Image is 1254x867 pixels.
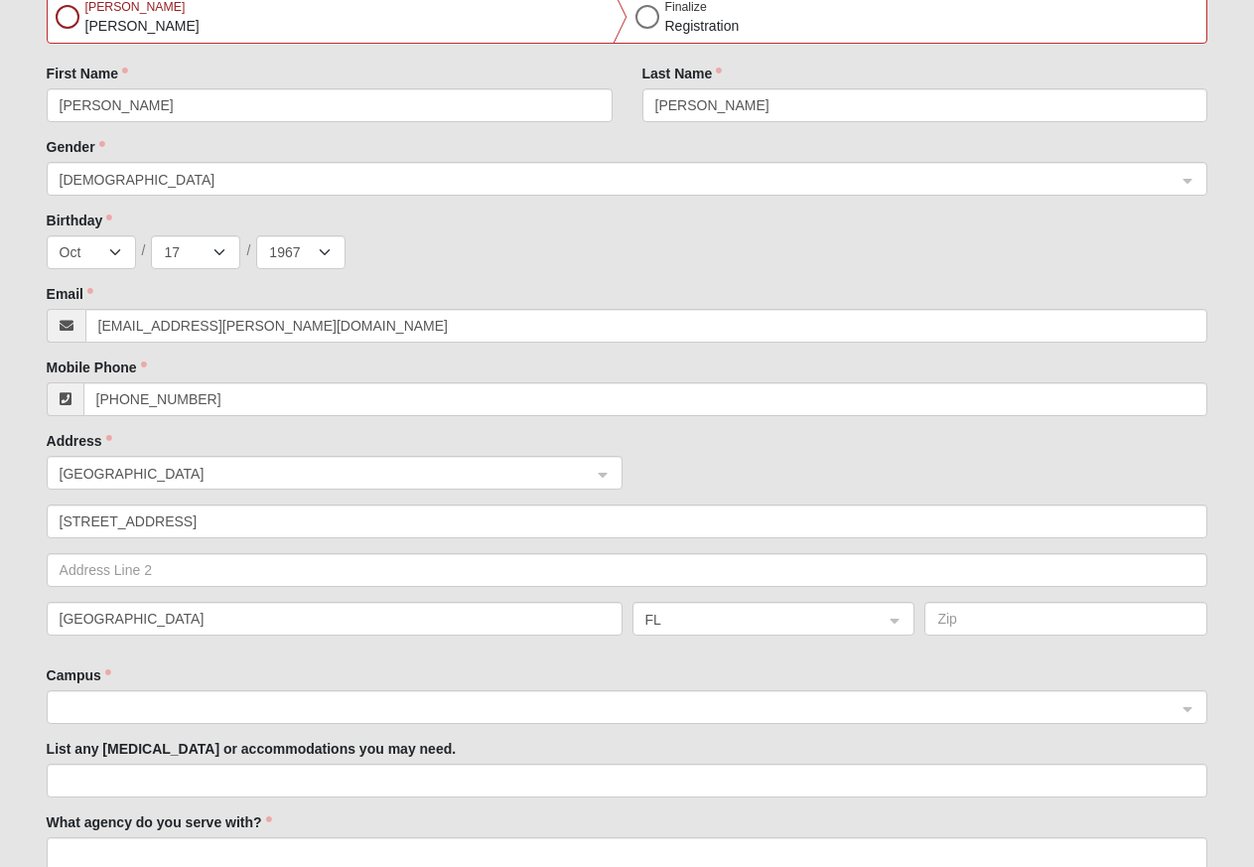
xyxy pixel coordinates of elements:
[47,211,113,230] label: Birthday
[246,240,250,260] span: /
[60,169,1178,191] span: Female
[47,812,272,832] label: What agency do you serve with?
[47,431,112,451] label: Address
[85,16,200,37] p: [PERSON_NAME]
[47,665,111,685] label: Campus
[47,137,105,157] label: Gender
[47,739,457,759] label: List any [MEDICAL_DATA] or accommodations you may need.
[47,284,93,304] label: Email
[645,609,867,631] span: FL
[924,602,1207,636] input: Zip
[47,64,128,83] label: First Name
[47,553,1208,587] input: Address Line 2
[142,240,146,260] span: /
[47,505,1208,538] input: Address Line 1
[47,602,623,636] input: City
[642,64,723,83] label: Last Name
[47,358,147,377] label: Mobile Phone
[665,16,740,37] p: Registration
[60,463,574,485] span: United States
